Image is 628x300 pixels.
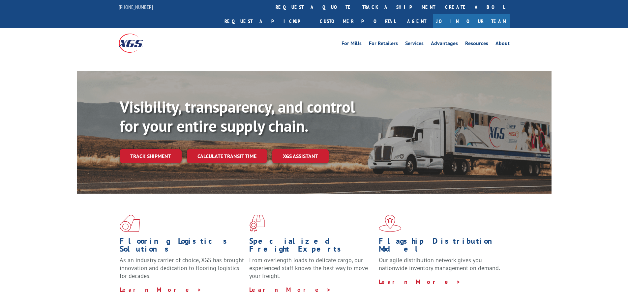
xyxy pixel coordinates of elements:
[120,256,244,280] span: As an industry carrier of choice, XGS has brought innovation and dedication to flooring logistics...
[120,215,140,232] img: xgs-icon-total-supply-chain-intelligence-red
[369,41,398,48] a: For Retailers
[315,14,401,28] a: Customer Portal
[120,237,244,256] h1: Flooring Logistics Solutions
[249,286,331,293] a: Learn More >
[495,41,510,48] a: About
[120,286,202,293] a: Learn More >
[119,4,153,10] a: [PHONE_NUMBER]
[379,215,402,232] img: xgs-icon-flagship-distribution-model-red
[272,149,329,163] a: XGS ASSISTANT
[401,14,433,28] a: Agent
[379,278,461,286] a: Learn More >
[249,237,374,256] h1: Specialized Freight Experts
[379,256,500,272] span: Our agile distribution network gives you nationwide inventory management on demand.
[379,237,503,256] h1: Flagship Distribution Model
[465,41,488,48] a: Resources
[220,14,315,28] a: Request a pickup
[433,14,510,28] a: Join Our Team
[249,215,265,232] img: xgs-icon-focused-on-flooring-red
[405,41,424,48] a: Services
[431,41,458,48] a: Advantages
[249,256,374,286] p: From overlength loads to delicate cargo, our experienced staff knows the best way to move your fr...
[120,149,182,163] a: Track shipment
[187,149,267,163] a: Calculate transit time
[120,96,355,136] b: Visibility, transparency, and control for your entire supply chain.
[342,41,362,48] a: For Mills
